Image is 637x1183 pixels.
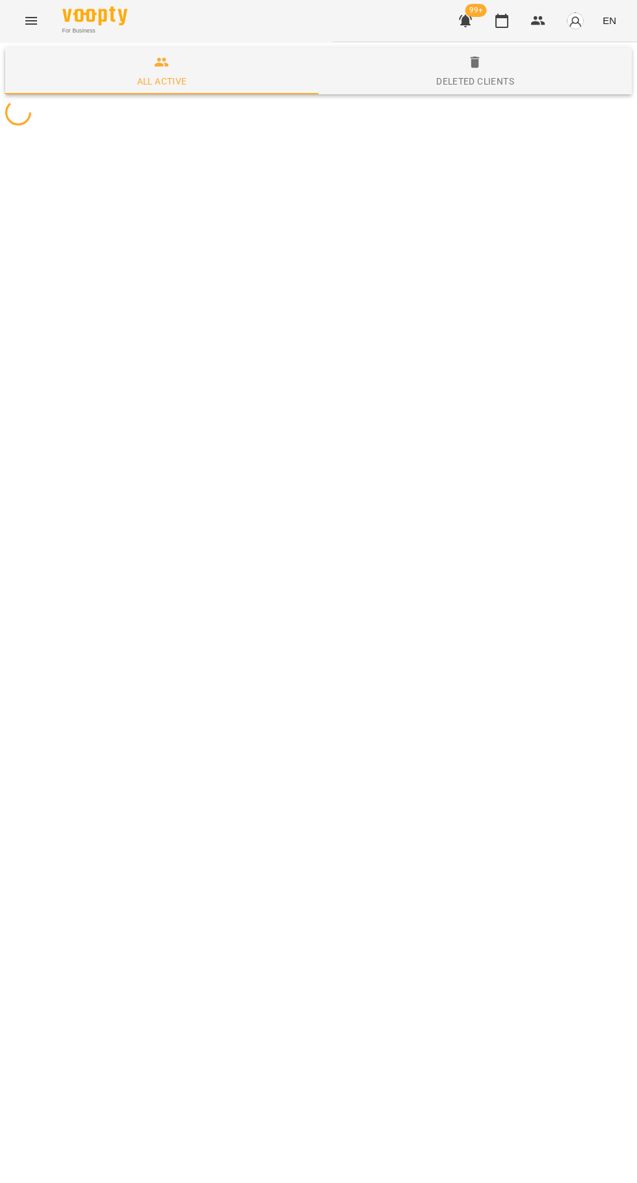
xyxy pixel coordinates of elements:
div: All active [137,73,187,89]
button: Menu [16,5,47,36]
span: For Business [62,27,127,35]
img: Voopty Logo [62,7,127,25]
button: EN [597,8,621,33]
span: EN [603,14,616,27]
img: avatar_s.png [566,12,584,30]
span: 99+ [465,4,487,17]
div: Deleted clients [436,73,514,89]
